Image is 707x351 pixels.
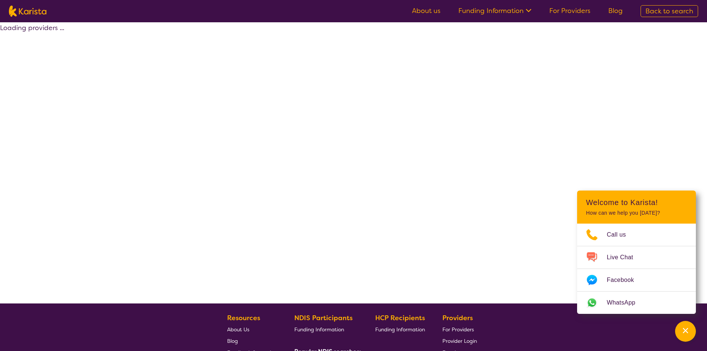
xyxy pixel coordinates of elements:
b: Providers [442,313,473,322]
h2: Welcome to Karista! [586,198,687,207]
ul: Choose channel [577,224,696,314]
span: Provider Login [442,338,477,344]
a: Blog [608,6,623,15]
button: Channel Menu [675,321,696,342]
div: Channel Menu [577,191,696,314]
span: Facebook [607,274,643,286]
span: WhatsApp [607,297,644,308]
a: Blog [227,335,277,347]
a: Back to search [641,5,698,17]
a: About Us [227,324,277,335]
a: Funding Information [375,324,425,335]
span: About Us [227,326,249,333]
a: For Providers [442,324,477,335]
a: Funding Information [458,6,531,15]
a: For Providers [549,6,590,15]
b: HCP Recipients [375,313,425,322]
span: Call us [607,229,635,240]
span: Blog [227,338,238,344]
span: Back to search [645,7,693,16]
a: Funding Information [294,324,358,335]
b: NDIS Participants [294,313,353,322]
p: How can we help you [DATE]? [586,210,687,216]
span: Funding Information [375,326,425,333]
img: Karista logo [9,6,46,17]
span: For Providers [442,326,474,333]
span: Live Chat [607,252,642,263]
a: Provider Login [442,335,477,347]
a: Web link opens in a new tab. [577,292,696,314]
b: Resources [227,313,260,322]
span: Funding Information [294,326,344,333]
a: About us [412,6,441,15]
